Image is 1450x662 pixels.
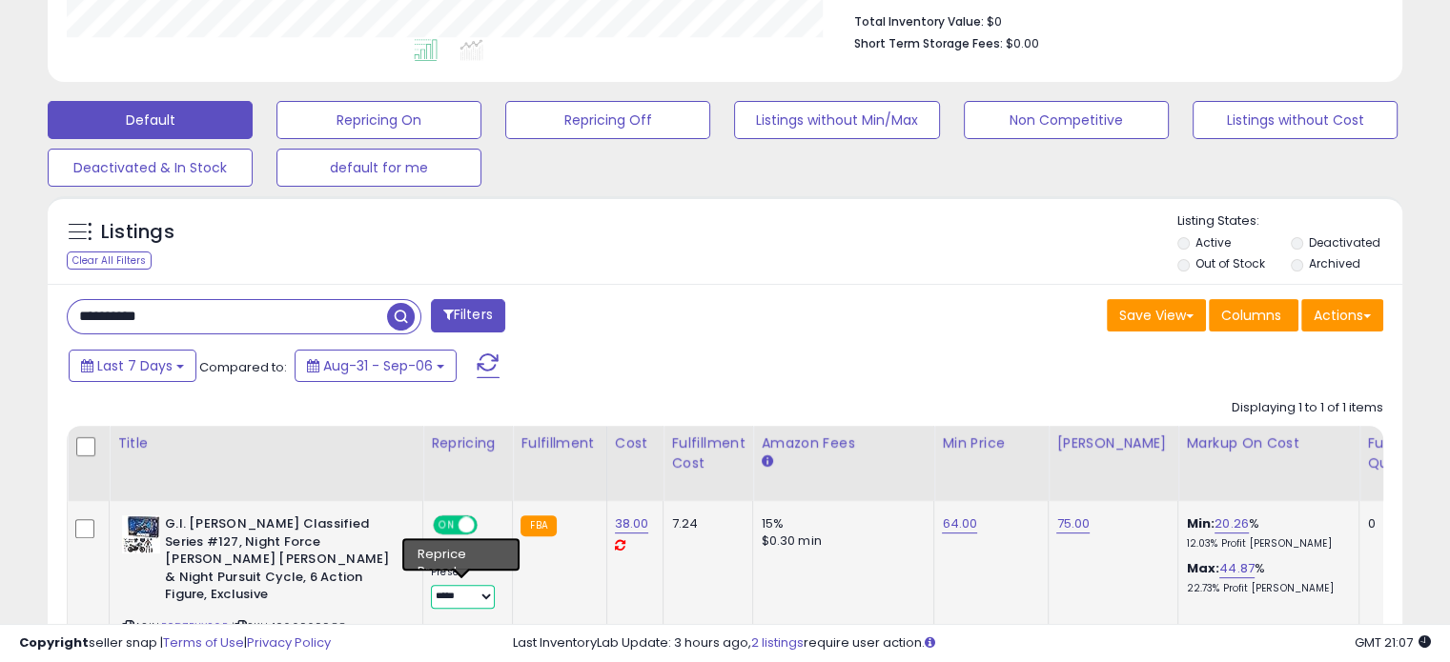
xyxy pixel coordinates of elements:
div: 15% [761,515,919,532]
label: Out of Stock [1195,255,1265,271]
th: The percentage added to the cost of goods (COGS) that forms the calculator for Min & Max prices. [1178,426,1359,501]
div: Displaying 1 to 1 of 1 items [1232,399,1383,417]
button: Save View [1107,299,1206,331]
a: 44.87 [1219,559,1255,578]
div: [PERSON_NAME] [1056,433,1170,453]
small: FBA [521,515,556,536]
p: 12.03% Profit [PERSON_NAME] [1186,537,1344,551]
button: Listings without Min/Max [734,101,939,139]
div: $0.30 min [761,532,919,550]
a: Privacy Policy [247,633,331,652]
div: % [1186,560,1344,595]
div: 0 [1367,515,1426,532]
span: Compared to: [199,358,287,376]
button: Filters [431,299,505,332]
a: B0D7BYXS6R [161,619,229,635]
div: Preset: [431,566,498,609]
span: OFF [475,517,505,533]
a: 38.00 [615,514,649,533]
div: 7.24 [671,515,738,532]
a: 75.00 [1056,514,1090,533]
button: Repricing On [276,101,481,139]
div: Min Price [942,433,1040,453]
div: Repricing [431,433,504,453]
a: 2 listings [751,633,804,652]
small: Amazon Fees. [761,453,772,471]
span: Columns [1221,306,1281,325]
div: % [1186,515,1344,551]
span: ON [435,517,459,533]
p: Listing States: [1177,212,1402,231]
button: Non Competitive [964,101,1169,139]
button: Last 7 Days [69,350,196,382]
button: Aug-31 - Sep-06 [295,350,457,382]
label: Deactivated [1308,234,1379,251]
div: Cost [615,433,656,453]
span: Aug-31 - Sep-06 [323,356,433,375]
div: Fulfillment Cost [671,433,745,473]
img: 5179nvPNSCL._SL40_.jpg [122,515,160,553]
p: 22.73% Profit [PERSON_NAME] [1186,582,1344,595]
button: Columns [1209,299,1298,331]
div: Amazon Fees [761,433,926,453]
div: Amazon AI [431,545,498,562]
a: Terms of Use [163,633,244,652]
button: Default [48,101,253,139]
div: seller snap | | [19,634,331,652]
strong: Copyright [19,633,89,652]
span: 2025-09-14 21:07 GMT [1355,633,1431,652]
div: Fulfillment [521,433,598,453]
div: Fulfillable Quantity [1367,433,1433,473]
a: 64.00 [942,514,977,533]
span: Last 7 Days [97,356,173,375]
b: Min: [1186,514,1215,532]
li: $0 [854,9,1369,31]
h5: Listings [101,219,174,246]
b: Max: [1186,559,1219,577]
a: 20.26 [1215,514,1249,533]
button: Deactivated & In Stock [48,149,253,187]
b: Short Term Storage Fees: [854,35,1003,51]
button: Listings without Cost [1193,101,1398,139]
button: Repricing Off [505,101,710,139]
button: default for me [276,149,481,187]
span: | SKU: 1066969988 [232,619,346,634]
b: G.I. [PERSON_NAME] Classified Series #127, Night Force [PERSON_NAME] [PERSON_NAME] & Night Pursui... [165,515,397,609]
span: $0.00 [1006,34,1039,52]
div: Clear All Filters [67,251,152,270]
div: Markup on Cost [1186,433,1351,453]
label: Active [1195,234,1231,251]
label: Archived [1308,255,1359,271]
div: Last InventoryLab Update: 3 hours ago, require user action. [513,634,1431,652]
b: Total Inventory Value: [854,13,984,30]
button: Actions [1301,299,1383,331]
div: Title [117,433,415,453]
